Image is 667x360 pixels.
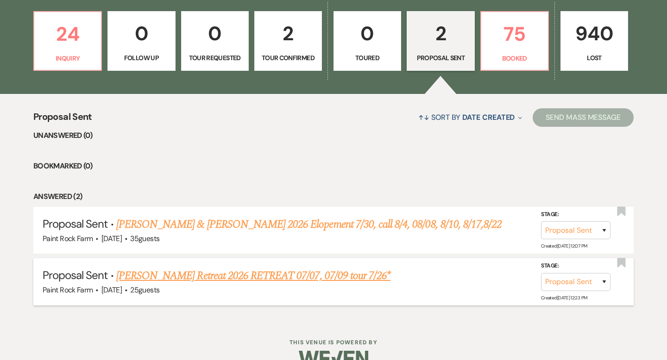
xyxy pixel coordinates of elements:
[43,217,108,231] span: Proposal Sent
[43,234,93,243] span: Paint Rock Farm
[33,11,102,71] a: 24Inquiry
[43,285,93,295] span: Paint Rock Farm
[533,108,634,127] button: Send Mass Message
[462,112,515,122] span: Date Created
[480,11,549,71] a: 75Booked
[340,18,395,49] p: 0
[187,53,243,63] p: Tour Requested
[541,295,587,301] span: Created: [DATE] 12:23 PM
[33,191,634,203] li: Answered (2)
[130,285,159,295] span: 25 guests
[113,53,169,63] p: Follow Up
[413,18,468,49] p: 2
[187,18,243,49] p: 0
[181,11,249,71] a: 0Tour Requested
[566,18,622,49] p: 940
[33,130,634,142] li: Unanswered (0)
[254,11,322,71] a: 2Tour Confirmed
[33,110,92,130] span: Proposal Sent
[566,53,622,63] p: Lost
[40,19,95,50] p: 24
[260,18,316,49] p: 2
[113,18,169,49] p: 0
[407,11,474,71] a: 2Proposal Sent
[413,53,468,63] p: Proposal Sent
[487,19,542,50] p: 75
[101,234,122,243] span: [DATE]
[43,268,108,282] span: Proposal Sent
[541,243,587,249] span: Created: [DATE] 12:07 PM
[107,11,175,71] a: 0Follow Up
[260,53,316,63] p: Tour Confirmed
[340,53,395,63] p: Toured
[130,234,159,243] span: 35 guests
[101,285,122,295] span: [DATE]
[560,11,628,71] a: 940Lost
[415,105,526,130] button: Sort By Date Created
[116,216,502,233] a: [PERSON_NAME] & [PERSON_NAME] 2026 Elopement 7/30, call 8/4, 08/08, 8/10, 8/17,8/22
[33,160,634,172] li: Bookmarked (0)
[541,261,610,271] label: Stage:
[541,210,610,220] label: Stage:
[418,112,429,122] span: ↑↓
[116,267,390,284] a: [PERSON_NAME] Retreat 2026 RETREAT 07/07, 07/09 tour 7/26*
[40,53,95,63] p: Inquiry
[487,53,542,63] p: Booked
[333,11,401,71] a: 0Toured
